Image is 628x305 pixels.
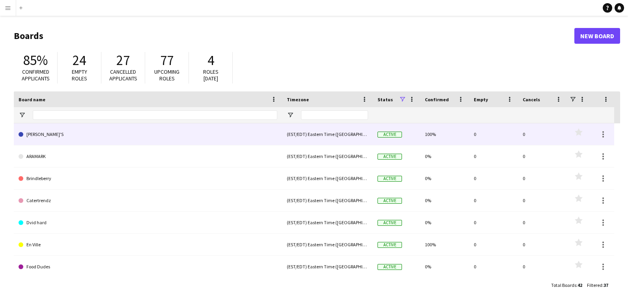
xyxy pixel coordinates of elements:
span: Active [378,264,402,270]
span: Cancels [523,97,540,102]
div: 0 [469,256,518,277]
a: [PERSON_NAME]'S [19,123,277,145]
div: 0 [518,167,567,189]
span: Confirmed applicants [22,68,50,82]
div: 0 [469,234,518,255]
span: Active [378,176,402,182]
span: Total Boards [551,282,576,288]
div: (EST/EDT) Eastern Time ([GEOGRAPHIC_DATA] & [GEOGRAPHIC_DATA]) [282,123,373,145]
div: 0 [469,212,518,233]
span: Active [378,154,402,160]
span: 42 [578,282,582,288]
span: Empty [474,97,488,102]
span: Board name [19,97,45,102]
div: : [551,277,582,293]
h1: Boards [14,30,574,42]
a: Dvid hard [19,212,277,234]
div: 0 [469,190,518,211]
div: 0 [469,145,518,167]
div: 0 [518,123,567,145]
span: Active [378,132,402,138]
span: Filtered [587,282,602,288]
span: Confirmed [425,97,449,102]
span: 4 [207,52,214,69]
span: Status [378,97,393,102]
span: 24 [73,52,86,69]
a: ARAMARK [19,145,277,167]
div: (EST/EDT) Eastern Time ([GEOGRAPHIC_DATA] & [GEOGRAPHIC_DATA]) [282,145,373,167]
div: 100% [420,123,469,145]
div: 0 [518,145,567,167]
div: 0% [420,145,469,167]
span: Active [378,242,402,248]
a: Catertrendz [19,190,277,212]
span: 77 [160,52,174,69]
span: Upcoming roles [154,68,179,82]
input: Board name Filter Input [33,110,277,120]
div: 0% [420,212,469,233]
a: En Ville [19,234,277,256]
div: 0 [518,256,567,277]
div: 0% [420,190,469,211]
div: (EST/EDT) Eastern Time ([GEOGRAPHIC_DATA] & [GEOGRAPHIC_DATA]) [282,256,373,277]
div: 0 [518,212,567,233]
div: (EST/EDT) Eastern Time ([GEOGRAPHIC_DATA] & [GEOGRAPHIC_DATA]) [282,190,373,211]
div: (EST/EDT) Eastern Time ([GEOGRAPHIC_DATA] & [GEOGRAPHIC_DATA]) [282,212,373,233]
a: New Board [574,28,620,44]
span: Timezone [287,97,309,102]
div: 0 [469,123,518,145]
span: Active [378,220,402,226]
input: Timezone Filter Input [301,110,368,120]
span: Roles [DATE] [203,68,219,82]
div: 0% [420,256,469,277]
div: 0 [518,190,567,211]
div: : [587,277,608,293]
button: Open Filter Menu [287,112,294,119]
a: Brindleberry [19,167,277,190]
span: Active [378,198,402,204]
span: Cancelled applicants [109,68,137,82]
div: 100% [420,234,469,255]
div: 0% [420,167,469,189]
span: 85% [23,52,48,69]
button: Open Filter Menu [19,112,26,119]
a: Food Dudes [19,256,277,278]
span: 37 [604,282,608,288]
span: 27 [116,52,130,69]
div: (EST/EDT) Eastern Time ([GEOGRAPHIC_DATA] & [GEOGRAPHIC_DATA]) [282,167,373,189]
div: (EST/EDT) Eastern Time ([GEOGRAPHIC_DATA] & [GEOGRAPHIC_DATA]) [282,234,373,255]
span: Empty roles [72,68,87,82]
div: 0 [518,234,567,255]
div: 0 [469,167,518,189]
